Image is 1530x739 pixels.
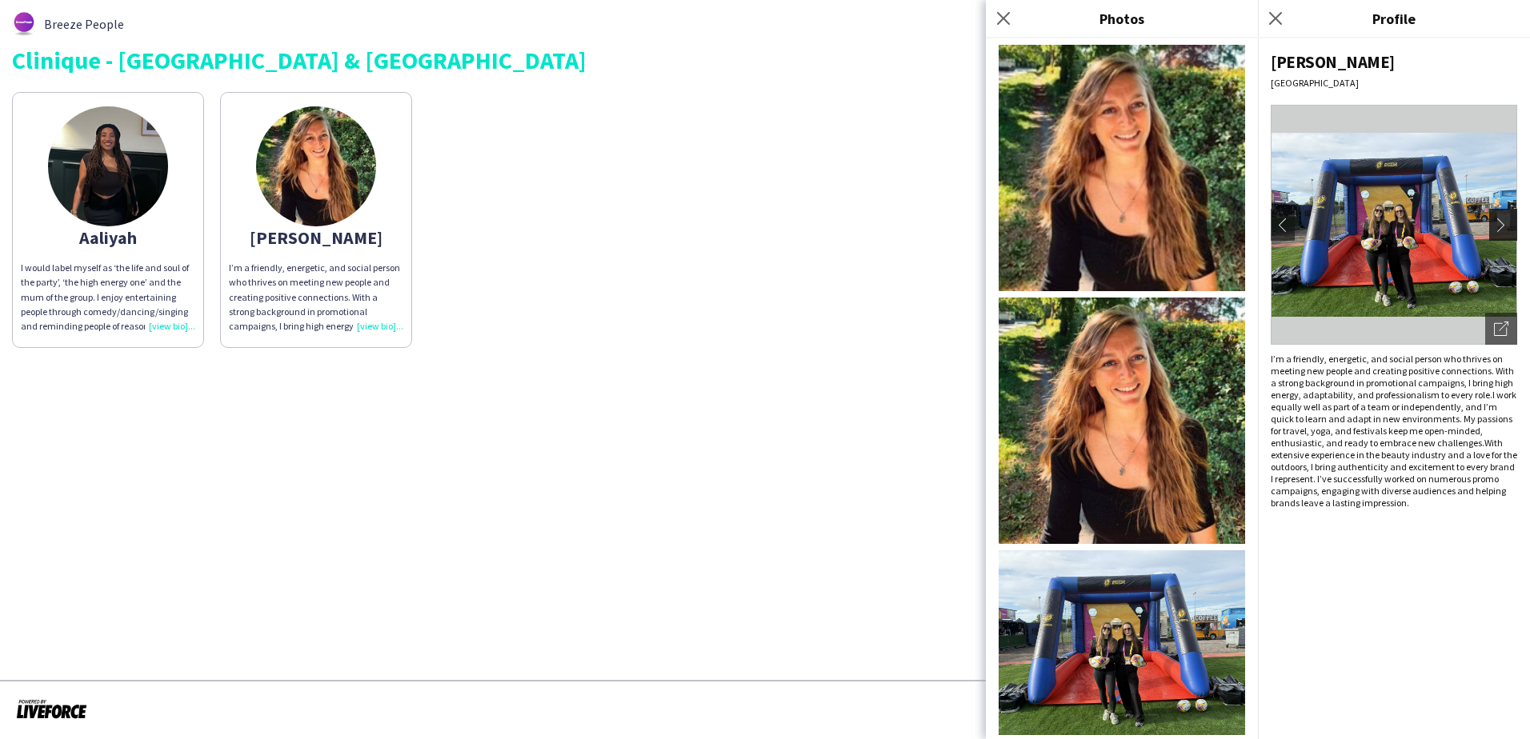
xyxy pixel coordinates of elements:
div: [GEOGRAPHIC_DATA] [1271,77,1517,89]
img: Powered by Liveforce [16,697,87,720]
div: Clinique - [GEOGRAPHIC_DATA] & [GEOGRAPHIC_DATA] [12,48,1518,72]
img: Crew photo 0 [999,45,1245,291]
img: Crew photo 993396 [999,298,1245,544]
p: I’m a friendly, energetic, and social person who thrives on meeting new people and creating posit... [229,261,403,334]
span: Breeze People [44,17,124,31]
span: I work equally well as part of a team or independently, and I’m quick to learn and adapt in new e... [1271,389,1516,449]
div: Open photos pop-in [1485,313,1517,345]
div: I would label myself as ‘the life and soul of the party’, ‘the high energy one’ and the mum of th... [21,261,195,334]
div: [PERSON_NAME] [229,230,403,245]
h3: Photos [986,8,1258,29]
div: Aaliyah [21,230,195,245]
img: thumb-66ef193128407.jpeg [256,106,376,226]
div: [PERSON_NAME] [1271,51,1517,73]
span: With extensive experience in the beauty industry and a love for the outdoors, I bring authenticit... [1271,437,1517,509]
img: Crew avatar or photo [1271,105,1517,345]
img: thumb-62876bd588459.png [12,12,36,36]
h3: Profile [1258,8,1530,29]
p: I’m a friendly, energetic, and social person who thrives on meeting new people and creating posit... [1271,353,1517,509]
img: Crew photo 1116071 [999,550,1245,735]
img: thumb-6691183c8461b.png [48,106,168,226]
